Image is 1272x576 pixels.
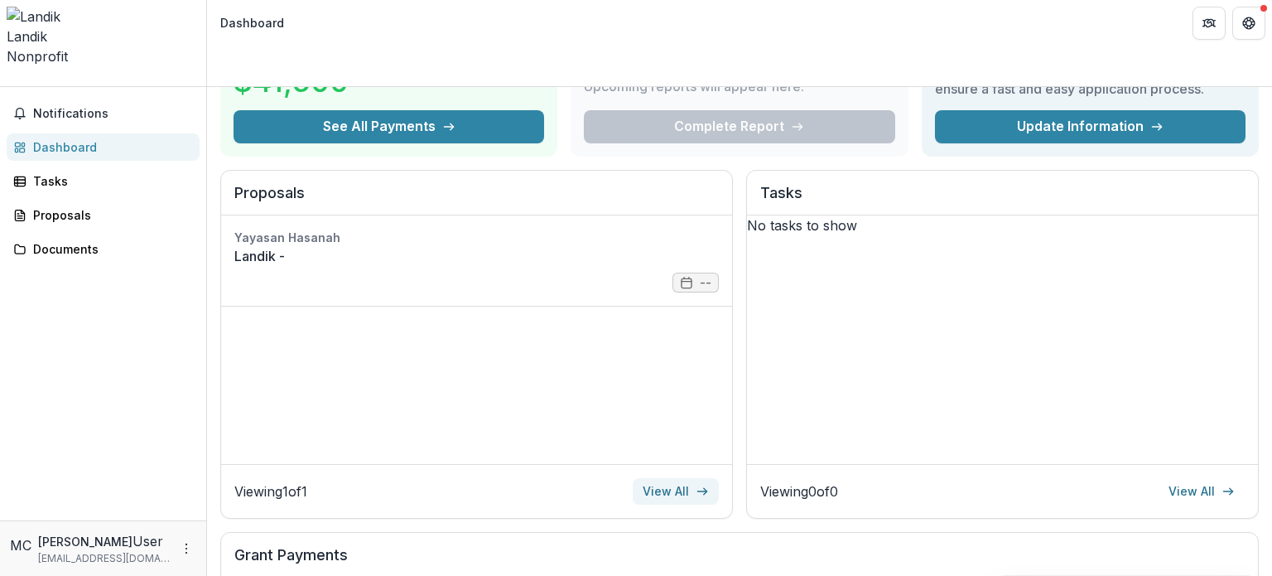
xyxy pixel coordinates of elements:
h2: Proposals [234,184,719,215]
img: Landik [7,7,200,27]
div: Documents [33,240,186,258]
a: Landik - [234,246,719,266]
a: Tasks [7,167,200,195]
button: More [176,539,196,559]
p: User [132,531,163,551]
p: No tasks to show [747,215,1258,235]
button: Notifications [7,100,200,127]
p: [EMAIL_ADDRESS][DOMAIN_NAME] [38,551,170,566]
div: Tasks [33,172,186,190]
button: See All Payments [234,110,544,143]
p: [PERSON_NAME] [38,533,132,550]
div: Proposals [33,206,186,224]
p: Viewing 0 of 0 [760,482,838,501]
div: Dashboard [33,138,186,156]
a: View All [1159,478,1245,505]
button: Get Help [1232,7,1265,40]
a: Dashboard [7,133,200,161]
a: Proposals [7,201,200,229]
div: Landik [7,27,200,46]
div: Mandy Chen [10,535,31,555]
h2: Tasks [760,184,1245,215]
a: View All [633,478,719,505]
span: Notifications [33,107,193,121]
a: Update Information [935,110,1245,143]
button: Partners [1192,7,1226,40]
a: Documents [7,235,200,263]
nav: breadcrumb [214,11,291,35]
span: Nonprofit [7,48,68,65]
p: Viewing 1 of 1 [234,482,307,501]
div: Dashboard [220,14,284,31]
